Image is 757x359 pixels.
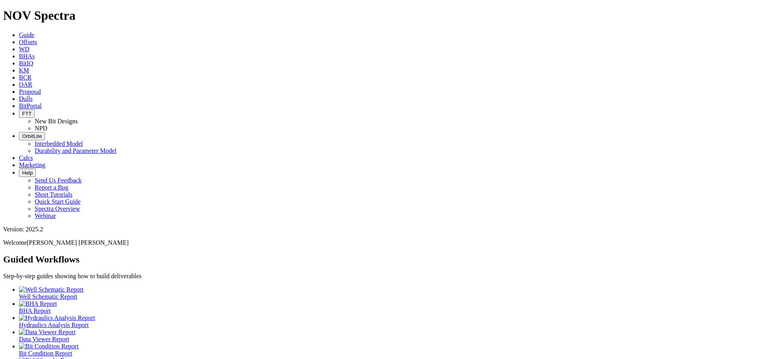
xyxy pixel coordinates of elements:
[19,39,37,45] a: Offsets
[19,307,50,314] span: BHA Report
[19,154,33,161] a: Calcs
[19,74,32,81] a: BCR
[19,162,45,168] a: Marketing
[19,110,35,118] button: FTT
[19,343,78,350] img: Bit Condition Report
[19,336,69,342] span: Data Viewer Report
[3,273,754,280] p: Step-by-step guides showing how to build deliverables
[27,239,129,246] span: [PERSON_NAME] [PERSON_NAME]
[19,329,76,336] img: Data Viewer Report
[22,133,42,139] span: OrbitLite
[19,102,42,109] a: BitPortal
[22,170,33,176] span: Help
[19,350,72,357] span: Bit Condition Report
[35,125,47,132] a: NPD
[19,67,29,74] a: KM
[19,300,754,314] a: BHA Report BHA Report
[19,169,36,177] button: Help
[35,212,56,219] a: Webinar
[19,132,45,140] button: OrbitLite
[19,88,41,95] a: Proposal
[35,177,82,184] a: Send Us Feedback
[19,343,754,357] a: Bit Condition Report Bit Condition Report
[35,184,68,191] a: Report a Bug
[19,300,57,307] img: BHA Report
[19,95,33,102] a: Dulls
[19,293,77,300] span: Well Schematic Report
[35,118,78,125] a: New Bit Designs
[3,254,754,265] h2: Guided Workflows
[3,239,754,246] p: Welcome
[19,314,95,322] img: Hydraulics Analysis Report
[19,314,754,328] a: Hydraulics Analysis Report Hydraulics Analysis Report
[35,205,80,212] a: Spectra Overview
[3,226,754,233] div: Version: 2025.2
[19,60,33,67] a: BitIQ
[35,147,117,154] a: Durability and Parameter Model
[19,81,32,88] a: OAR
[35,198,80,205] a: Quick Start Guide
[19,286,84,293] img: Well Schematic Report
[19,322,89,328] span: Hydraulics Analysis Report
[19,329,754,342] a: Data Viewer Report Data Viewer Report
[19,32,34,38] a: Guide
[35,140,83,147] a: Interbedded Model
[3,8,754,23] h1: NOV Spectra
[22,111,32,117] span: FTT
[35,191,73,198] a: Short Tutorials
[19,286,754,300] a: Well Schematic Report Well Schematic Report
[19,53,35,60] a: BHAs
[19,46,30,52] a: WD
